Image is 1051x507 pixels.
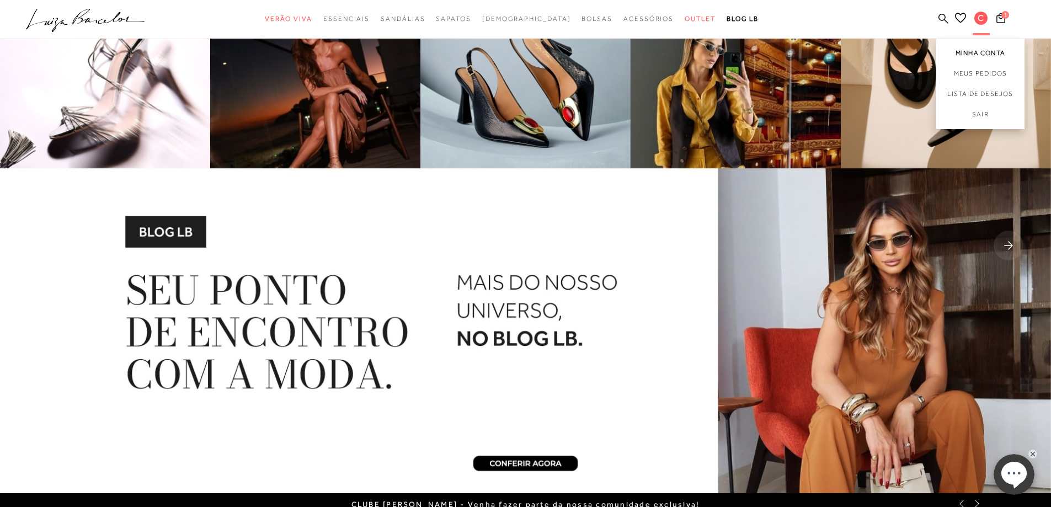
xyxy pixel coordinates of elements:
[936,39,1025,63] a: Minha Conta
[623,9,674,29] a: categoryNavScreenReaderText
[936,63,1025,84] a: Meus Pedidos
[323,15,370,23] span: Essenciais
[381,15,425,23] span: Sandálias
[265,9,312,29] a: categoryNavScreenReaderText
[381,9,425,29] a: categoryNavScreenReaderText
[265,15,312,23] span: Verão Viva
[436,15,471,23] span: Sapatos
[727,15,759,23] span: BLOG LB
[974,12,988,25] span: C
[1001,11,1009,19] span: 1
[482,9,571,29] a: noSubCategoriesText
[685,15,716,23] span: Outlet
[623,15,674,23] span: Acessórios
[581,9,612,29] a: categoryNavScreenReaderText
[323,9,370,29] a: categoryNavScreenReaderText
[685,9,716,29] a: categoryNavScreenReaderText
[581,15,612,23] span: Bolsas
[436,9,471,29] a: categoryNavScreenReaderText
[993,12,1009,27] button: 1
[936,104,1025,129] a: Sair
[482,15,571,23] span: [DEMOGRAPHIC_DATA]
[727,9,759,29] a: BLOG LB
[936,84,1025,104] a: Lista de desejos
[969,11,993,28] button: C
